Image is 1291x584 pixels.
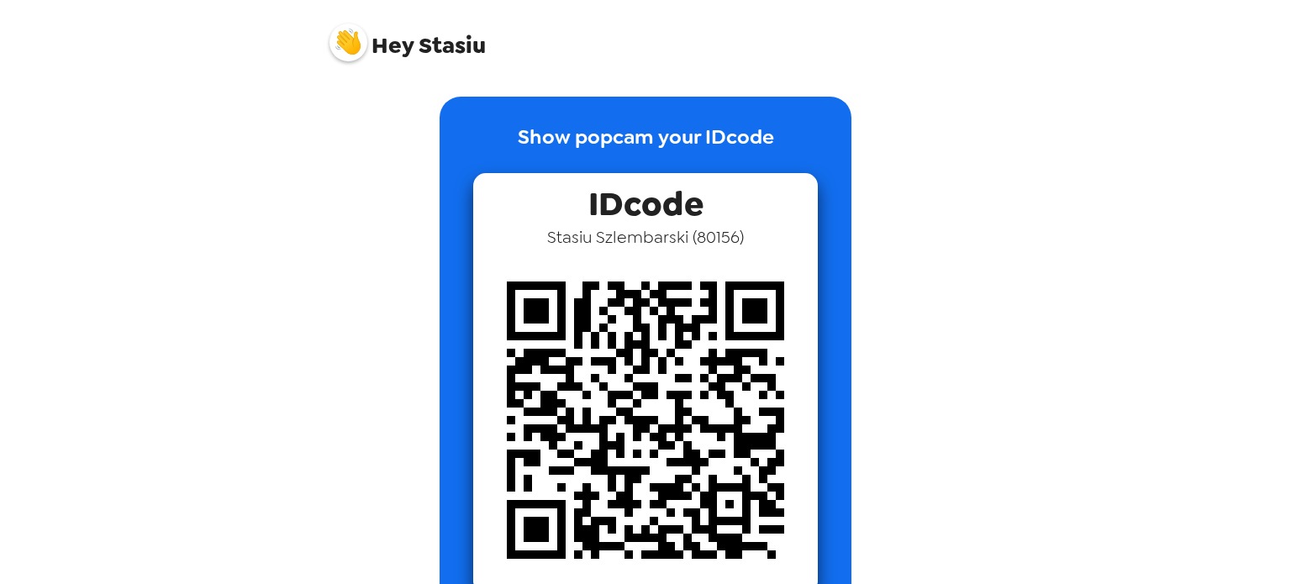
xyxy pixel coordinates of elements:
[547,226,744,248] span: Stasiu Szlembarski ( 80156 )
[329,15,486,57] span: Stasiu
[329,24,367,61] img: profile pic
[588,173,703,226] span: IDcode
[371,30,414,61] span: Hey
[518,122,774,173] p: Show popcam your IDcode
